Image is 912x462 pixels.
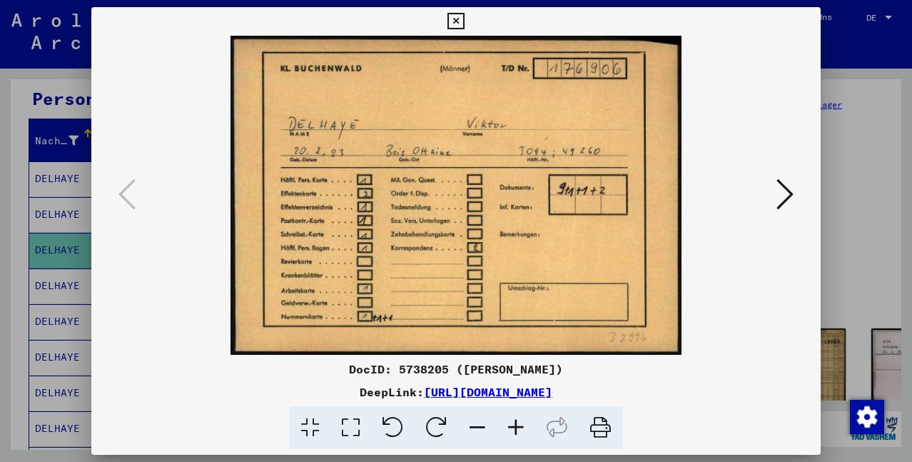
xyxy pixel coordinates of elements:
div: Zustimmung ändern [849,399,883,433]
img: Zustimmung ändern [850,400,884,434]
div: DeepLink: [91,383,821,401]
a: [URL][DOMAIN_NAME] [424,385,552,399]
img: 001.jpg [140,36,772,355]
div: DocID: 5738205 ([PERSON_NAME]) [91,361,821,378]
